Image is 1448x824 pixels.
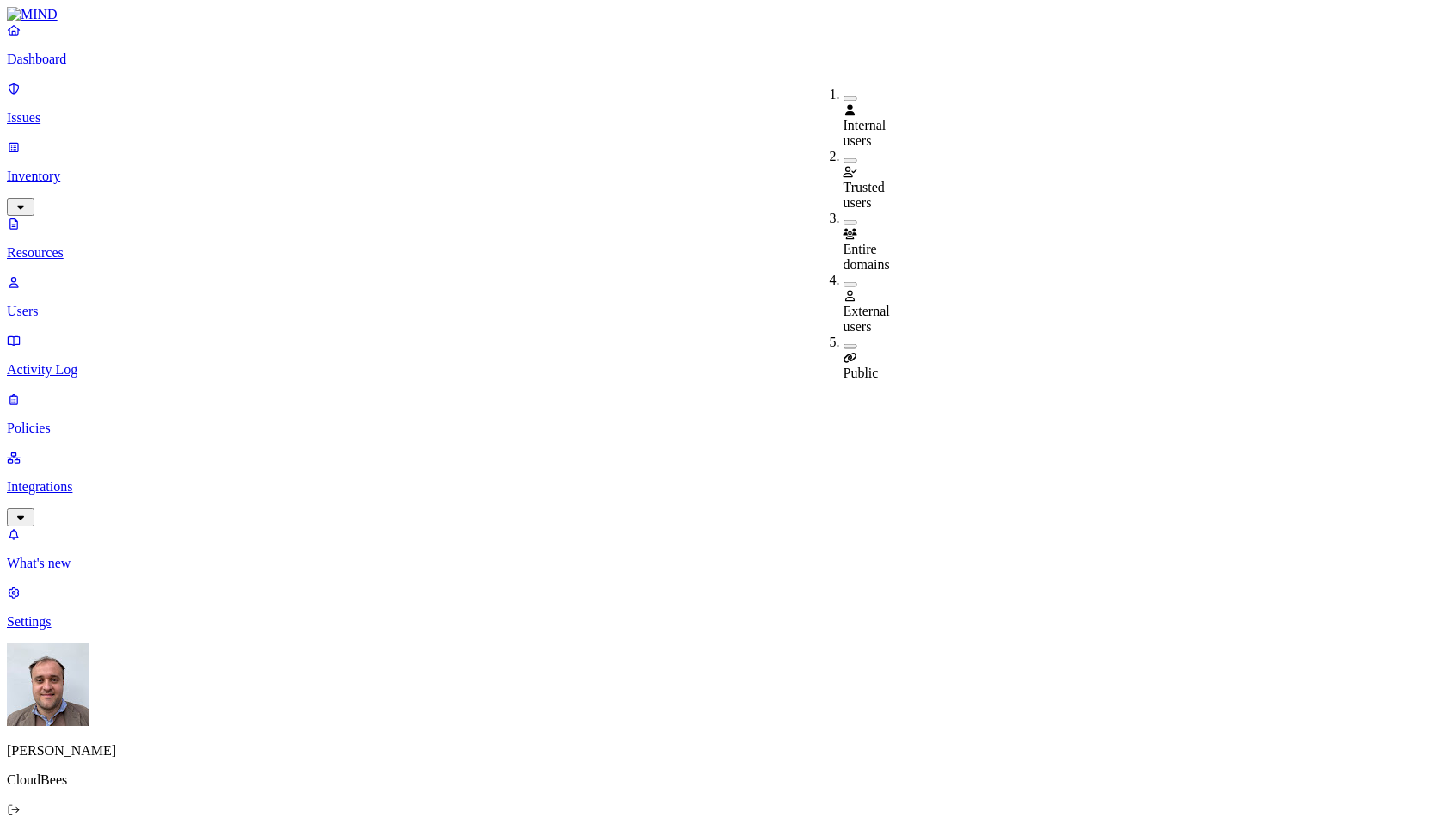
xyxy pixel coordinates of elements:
span: External users [844,304,890,334]
p: CloudBees [7,772,1441,788]
p: Activity Log [7,362,1441,378]
a: Activity Log [7,333,1441,378]
p: Integrations [7,479,1441,495]
p: What's new [7,556,1441,571]
p: Issues [7,110,1441,126]
span: Entire domains [844,242,890,272]
a: Issues [7,81,1441,126]
a: MIND [7,7,1441,22]
a: Integrations [7,450,1441,524]
a: Dashboard [7,22,1441,67]
a: Settings [7,585,1441,630]
a: Users [7,274,1441,319]
p: [PERSON_NAME] [7,743,1441,759]
p: Users [7,304,1441,319]
a: Policies [7,391,1441,436]
img: MIND [7,7,58,22]
a: Inventory [7,139,1441,213]
a: Resources [7,216,1441,261]
span: Trusted users [844,180,885,210]
p: Resources [7,245,1441,261]
span: Public [844,366,879,380]
p: Inventory [7,169,1441,184]
p: Dashboard [7,52,1441,67]
a: What's new [7,526,1441,571]
p: Policies [7,421,1441,436]
img: Filip Vlasic [7,643,89,726]
p: Settings [7,614,1441,630]
span: Internal users [844,118,887,148]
